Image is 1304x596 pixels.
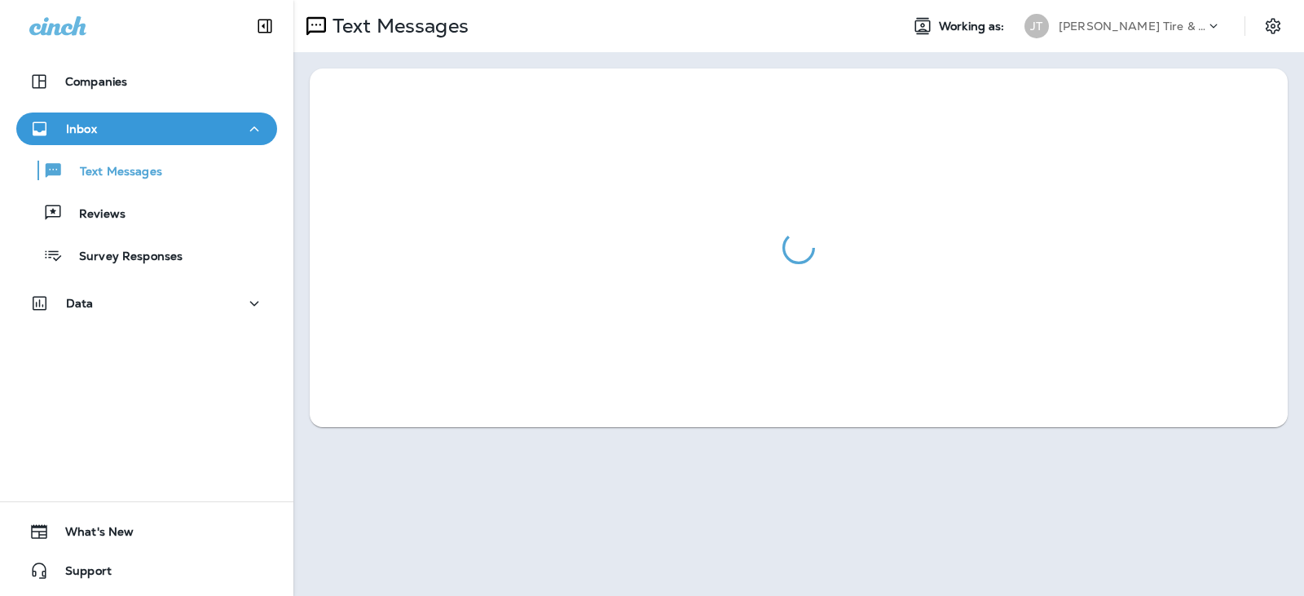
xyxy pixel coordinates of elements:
[66,297,94,310] p: Data
[326,14,469,38] p: Text Messages
[16,65,277,98] button: Companies
[64,165,162,180] p: Text Messages
[66,122,97,135] p: Inbox
[16,238,277,272] button: Survey Responses
[16,287,277,320] button: Data
[63,249,183,265] p: Survey Responses
[1258,11,1288,41] button: Settings
[1059,20,1205,33] p: [PERSON_NAME] Tire & Auto
[63,207,126,223] p: Reviews
[49,564,112,584] span: Support
[242,10,288,42] button: Collapse Sidebar
[49,525,134,545] span: What's New
[16,113,277,145] button: Inbox
[16,196,277,230] button: Reviews
[16,554,277,587] button: Support
[939,20,1008,33] span: Working as:
[16,515,277,548] button: What's New
[1024,14,1049,38] div: JT
[16,153,277,188] button: Text Messages
[65,75,127,88] p: Companies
